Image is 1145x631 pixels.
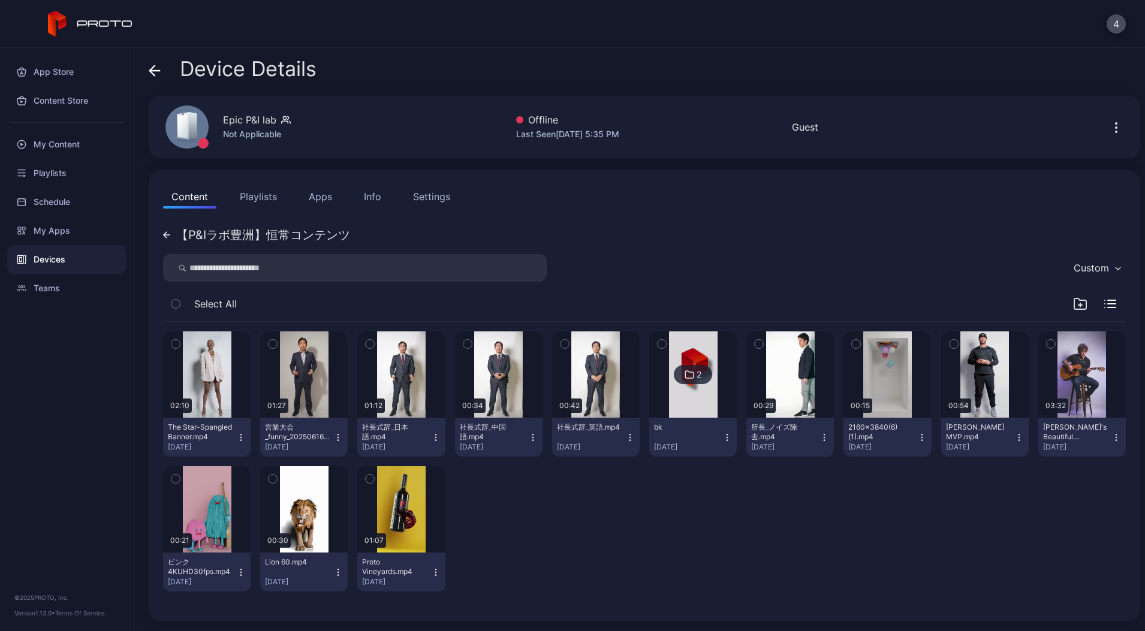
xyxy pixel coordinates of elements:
[746,418,834,457] button: 所長_ノイズ除去.mp4[DATE]
[168,577,236,587] div: [DATE]
[455,418,543,457] button: 社長式辞_中国語.mp4[DATE]
[163,418,251,457] button: The Star-Spangled Banner.mp4[DATE]
[1043,442,1111,452] div: [DATE]
[7,274,126,303] a: Teams
[176,229,350,241] div: 【P&Iラボ豊洲】恒常コンテンツ
[168,422,234,442] div: The Star-Spangled Banner.mp4
[362,557,428,576] div: Proto Vineyards.mp4
[848,422,914,442] div: 2160×3840(6)(1).mp4
[792,120,818,134] div: Guest
[1074,262,1109,274] div: Custom
[260,552,348,591] button: Lion 60.mp4[DATE]
[1068,254,1126,282] button: Custom
[557,422,623,432] div: 社長式辞_英語.mp4
[941,418,1029,457] button: [PERSON_NAME] MVP.mp4[DATE]
[14,609,55,617] span: Version 1.13.0 •
[223,113,276,127] div: Epic P&I lab
[751,442,819,452] div: [DATE]
[357,418,445,457] button: 社長式辞_日本語.mp4[DATE]
[7,216,126,245] a: My Apps
[168,557,234,576] div: ピンク 4KUHD30fps.mp4
[848,442,917,452] div: [DATE]
[14,593,119,602] div: © 2025 PROTO, Inc.
[194,297,237,311] span: Select All
[223,127,291,141] div: Not Applicable
[649,418,737,457] button: bk[DATE]
[7,245,126,274] a: Devices
[163,552,251,591] button: ピンク 4KUHD30fps.mp4[DATE]
[7,188,126,216] a: Schedule
[260,418,348,457] button: 営業大会_funny_20250616.mp4[DATE]
[265,557,331,567] div: Lion 60.mp4
[751,422,817,442] div: 所長_ノイズ除去.mp4
[946,422,1012,442] div: Albert Pujols MVP.mp4
[946,442,1014,452] div: [DATE]
[265,442,333,452] div: [DATE]
[843,418,931,457] button: 2160×3840(6)(1).mp4[DATE]
[697,369,701,380] div: 2
[516,113,619,127] div: Offline
[362,577,430,587] div: [DATE]
[7,159,126,188] a: Playlists
[654,442,722,452] div: [DATE]
[231,185,285,209] button: Playlists
[7,130,126,159] a: My Content
[1107,14,1126,34] button: 4
[362,442,430,452] div: [DATE]
[168,442,236,452] div: [DATE]
[355,185,390,209] button: Info
[7,86,126,115] a: Content Store
[265,577,333,587] div: [DATE]
[460,422,526,442] div: 社長式辞_中国語.mp4
[516,127,619,141] div: Last Seen [DATE] 5:35 PM
[55,609,105,617] a: Terms Of Service
[180,58,317,80] span: Device Details
[265,422,331,442] div: 営業大会_funny_20250616.mp4
[364,189,381,204] div: Info
[362,422,428,442] div: 社長式辞_日本語.mp4
[654,422,720,432] div: bk
[557,442,625,452] div: [DATE]
[163,185,216,209] button: Content
[405,185,459,209] button: Settings
[7,58,126,86] a: App Store
[1043,422,1109,442] div: Billy Morrison's Beautiful Disaster.mp4
[300,185,341,209] button: Apps
[552,418,640,457] button: 社長式辞_英語.mp4[DATE]
[460,442,528,452] div: [DATE]
[357,552,445,591] button: Proto Vineyards.mp4[DATE]
[413,189,450,204] div: Settings
[1038,418,1126,457] button: [PERSON_NAME]'s Beautiful Disaster.mp4[DATE]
